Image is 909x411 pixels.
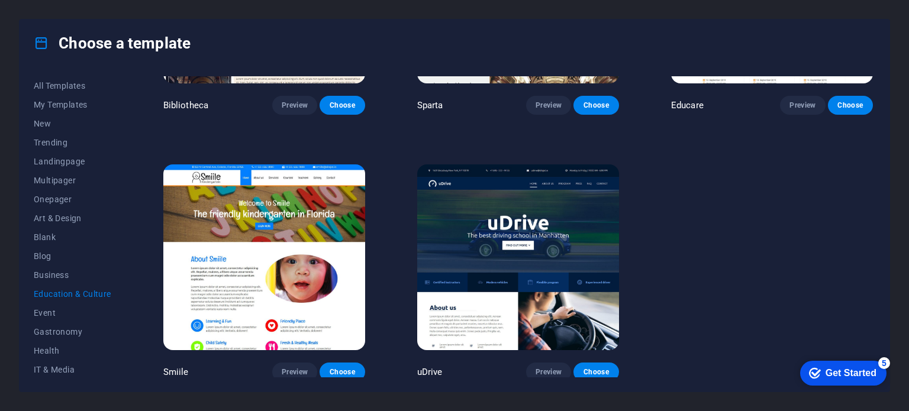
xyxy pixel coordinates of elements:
span: Preview [282,367,308,377]
img: uDrive [417,164,619,350]
span: Blank [34,232,111,242]
button: Choose [573,96,618,115]
button: Preview [526,96,571,115]
p: Bibliotheca [163,99,209,111]
div: 5 [88,2,99,14]
button: Business [34,266,111,284]
span: Preview [536,367,562,377]
button: Health [34,341,111,360]
button: Event [34,303,111,322]
button: Landingpage [34,152,111,171]
button: Choose [320,96,365,115]
button: Preview [526,363,571,381]
button: Gastronomy [34,322,111,341]
img: Smiile [163,164,365,350]
span: Gastronomy [34,327,111,336]
button: Trending [34,133,111,152]
span: Landingpage [34,157,111,166]
button: New [34,114,111,133]
button: Preview [780,96,825,115]
span: IT & Media [34,365,111,374]
button: Preview [272,363,317,381]
button: Blank [34,228,111,247]
span: Art & Design [34,213,111,223]
div: Get Started 5 items remaining, 0% complete [9,6,96,31]
p: Smiile [163,366,189,378]
span: My Templates [34,100,111,109]
span: Choose [837,101,863,110]
span: All Templates [34,81,111,90]
button: Art & Design [34,209,111,228]
h4: Choose a template [34,34,191,53]
span: Event [34,308,111,318]
span: Blog [34,251,111,261]
span: Education & Culture [34,289,111,299]
span: Preview [536,101,562,110]
span: Choose [329,367,355,377]
button: IT & Media [34,360,111,379]
div: Get Started [35,13,86,24]
span: Business [34,270,111,280]
p: uDrive [417,366,443,378]
span: Multipager [34,176,111,185]
span: Choose [583,101,609,110]
span: Preview [282,101,308,110]
button: Onepager [34,190,111,209]
span: Choose [329,101,355,110]
button: Choose [320,363,365,381]
span: Onepager [34,195,111,204]
p: Sparta [417,99,443,111]
button: All Templates [34,76,111,95]
span: Health [34,346,111,355]
button: Blog [34,247,111,266]
button: My Templates [34,95,111,114]
button: Choose [828,96,873,115]
button: Preview [272,96,317,115]
span: New [34,119,111,128]
p: Educare [671,99,704,111]
span: Trending [34,138,111,147]
span: Choose [583,367,609,377]
button: Choose [573,363,618,381]
button: Education & Culture [34,284,111,303]
button: Multipager [34,171,111,190]
span: Preview [789,101,815,110]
